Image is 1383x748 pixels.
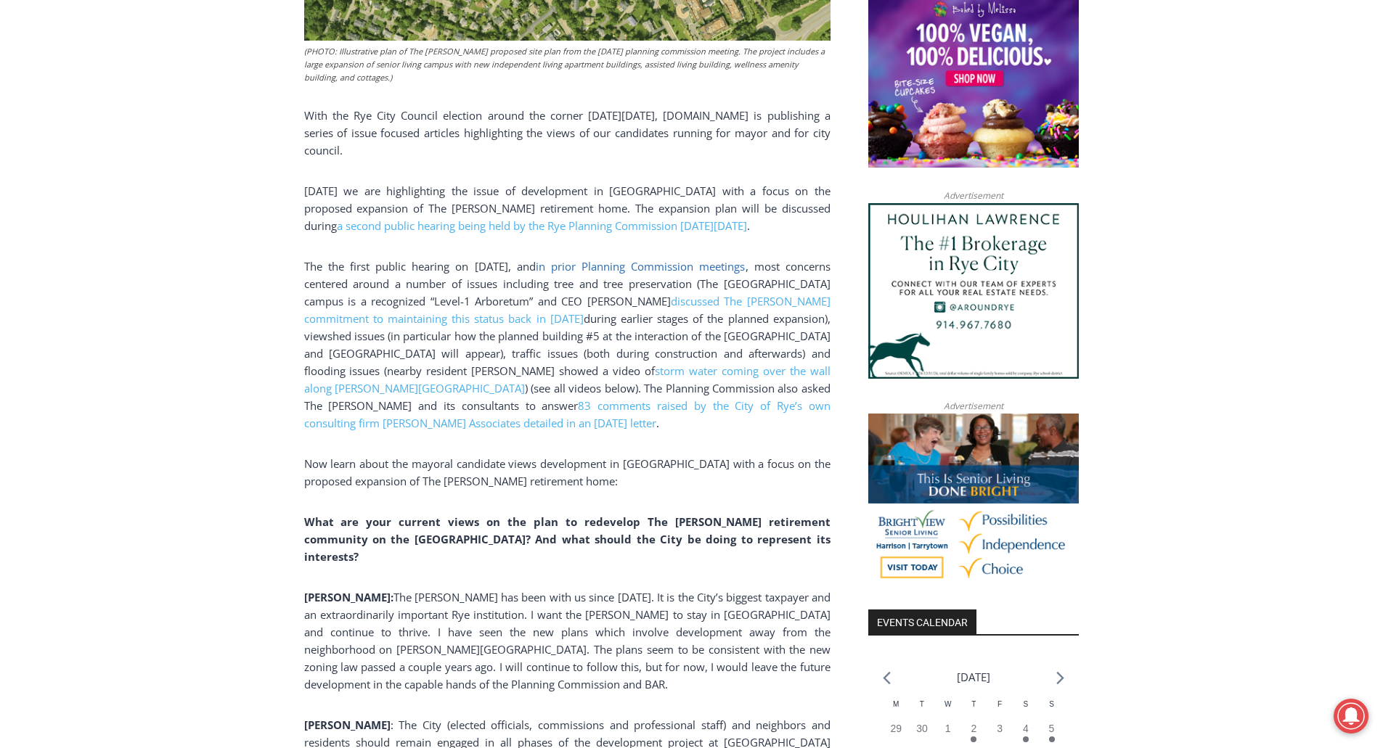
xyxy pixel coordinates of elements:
div: Sunday [1039,699,1065,721]
span: S [1023,700,1028,708]
h2: Events Calendar [868,609,976,634]
b: What are your current views on the plan to redevelop The [PERSON_NAME] retirement community on th... [304,514,831,564]
span: Advertisement [929,399,1018,413]
a: a second public hearing being held by the Rye Planning Commission [DATE][DATE] [337,218,747,233]
em: Has events [971,736,976,742]
div: Wednesday [935,699,961,721]
a: Next month [1056,671,1064,685]
em: Has events [1023,736,1029,742]
span: Intern @ [DOMAIN_NAME] [380,144,673,177]
time: 4 [1023,723,1029,734]
span: . [656,416,659,430]
span: [DATE] we are highlighting the issue of development in [GEOGRAPHIC_DATA] with a focus on the prop... [304,184,831,233]
button: 5 Has events [1039,721,1065,747]
div: "[PERSON_NAME] and I covered the [DATE] Parade, which was a really eye opening experience as I ha... [367,1,686,141]
li: [DATE] [957,667,990,687]
span: With the Rye City Council election around the corner [DATE][DATE], [DOMAIN_NAME] is publishing a ... [304,108,831,157]
button: 1 [935,721,961,747]
button: 3 [987,721,1013,747]
button: 4 Has events [1013,721,1039,747]
b: [PERSON_NAME]: [304,590,393,604]
time: 1 [945,723,951,734]
a: Previous month [883,671,891,685]
span: T [971,700,976,708]
span: . [747,218,750,233]
button: 29 [883,721,909,747]
span: The the first public hearing on [DATE], and [304,259,536,274]
figcaption: (PHOTO: Illustrative plan of The [PERSON_NAME] proposed site plan from the [DATE] planning commis... [304,45,831,83]
time: 3 [997,723,1003,734]
span: F [998,700,1002,708]
div: Saturday [1013,699,1039,721]
span: , most concerns centered around a number of issues including tree and tree preservation (The [GEO... [304,259,831,308]
time: 5 [1049,723,1055,734]
span: W [945,700,951,708]
div: Thursday [961,699,987,721]
div: Friday [987,699,1013,721]
span: Now learn about the mayoral candidate views development in [GEOGRAPHIC_DATA] with a focus on the ... [304,456,831,488]
span: The [PERSON_NAME] has been with us since [DATE]. It is the City’s biggest taxpayer and an extraor... [304,590,831,691]
div: Tuesday [909,699,935,721]
span: M [893,700,899,708]
a: Intern @ [DOMAIN_NAME] [349,141,703,181]
img: Brightview Senior Living [868,414,1079,589]
img: Houlihan Lawrence The #1 Brokerage in Rye City [868,203,1079,379]
time: 30 [916,723,928,734]
time: 29 [890,723,902,734]
span: T [920,700,924,708]
em: Has events [1049,736,1055,742]
button: 30 [909,721,935,747]
span: Advertisement [929,189,1018,202]
div: Monday [883,699,909,721]
button: 2 Has events [961,721,987,747]
time: 2 [971,723,976,734]
b: [PERSON_NAME] [304,718,391,732]
span: S [1049,700,1054,708]
a: in prior Planning Commission meetings [536,259,746,274]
